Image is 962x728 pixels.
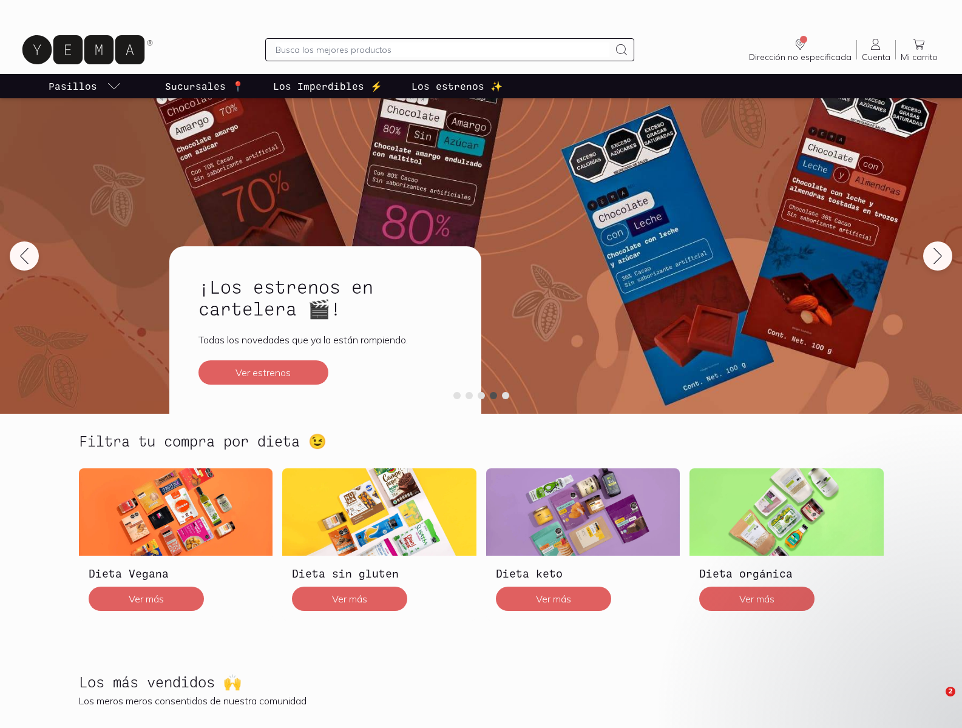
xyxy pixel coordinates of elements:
a: Dieta orgánicaDieta orgánicaVer más [689,468,884,620]
img: Dieta keto [486,468,680,556]
a: Dirección no especificada [744,37,856,62]
iframe: Intercom live chat [921,687,950,716]
span: Mi carrito [901,52,938,62]
img: Dieta sin gluten [282,468,476,556]
img: Dieta orgánica [689,468,884,556]
button: Ver más [699,587,815,611]
p: Todas los novedades que ya la están rompiendo. [198,334,452,346]
input: Busca los mejores productos [276,42,609,57]
p: Los Imperdibles ⚡️ [273,79,382,93]
button: Ver más [496,587,611,611]
h3: Dieta sin gluten [292,565,467,581]
a: Los Imperdibles ⚡️ [271,74,385,98]
h2: ¡Los estrenos en cartelera 🎬! [198,275,452,319]
button: Ver más [292,587,407,611]
p: Los meros meros consentidos de nuestra comunidad [79,695,884,707]
span: Dirección no especificada [749,52,852,62]
h2: Los más vendidos 🙌 [79,674,242,690]
span: 2 [946,687,955,696]
h3: Dieta orgánica [699,565,874,581]
button: Ver estrenos [198,360,328,385]
img: Dieta Vegana [79,468,273,556]
a: ¡Los estrenos en cartelera 🎬!Todas los novedades que ya la están rompiendo.Ver estrenos [169,246,481,414]
a: pasillo-todos-link [46,74,124,98]
a: Mi carrito [896,37,943,62]
a: Dieta ketoDieta ketoVer más [486,468,680,620]
h3: Dieta Vegana [89,565,263,581]
h3: Dieta keto [496,565,671,581]
a: Sucursales 📍 [163,74,246,98]
a: Cuenta [857,37,895,62]
h2: Filtra tu compra por dieta 😉 [79,433,327,449]
a: Dieta sin glutenDieta sin glutenVer más [282,468,476,620]
p: Los estrenos ✨ [412,79,503,93]
p: Sucursales 📍 [165,79,244,93]
a: Los estrenos ✨ [409,74,505,98]
p: Pasillos [49,79,97,93]
a: Dieta VeganaDieta VeganaVer más [79,468,273,620]
span: Cuenta [862,52,890,62]
button: Ver más [89,587,204,611]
